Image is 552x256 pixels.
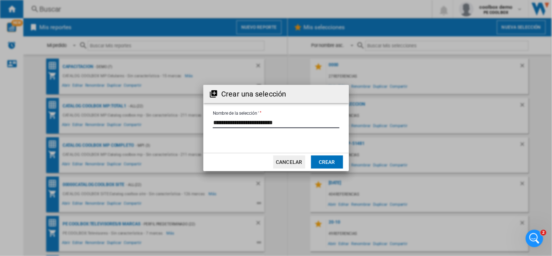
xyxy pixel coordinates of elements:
button: Cancelar [273,155,305,169]
button: Close dialog [331,87,346,101]
button: Crear [311,155,343,169]
h2: Crear una selección [222,89,286,99]
md-icon: Close dialog [334,90,343,98]
span: 2 [541,230,547,236]
iframe: Intercom live chat [526,230,543,247]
